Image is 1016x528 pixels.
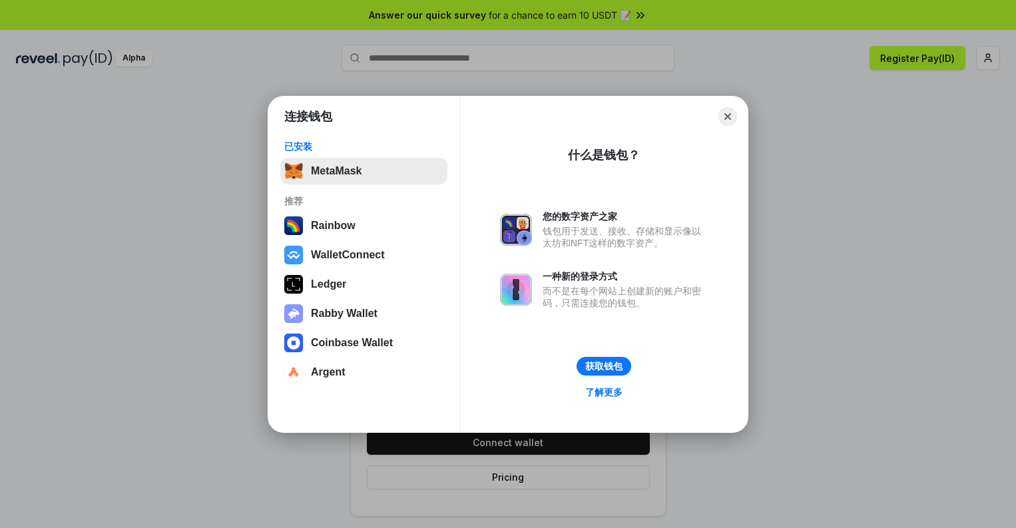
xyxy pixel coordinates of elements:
div: 获取钱包 [585,360,623,372]
div: 而不是在每个网站上创建新的账户和密码，只需连接您的钱包。 [543,285,708,309]
button: Close [718,107,737,126]
div: Rabby Wallet [311,308,378,320]
div: WalletConnect [311,249,385,261]
div: 钱包用于发送、接收、存储和显示像以太坊和NFT这样的数字资产。 [543,225,708,249]
div: 什么是钱包？ [568,147,640,163]
img: svg+xml,%3Csvg%20width%3D%2228%22%20height%3D%2228%22%20viewBox%3D%220%200%2028%2028%22%20fill%3D... [284,363,303,382]
img: svg+xml,%3Csvg%20width%3D%2228%22%20height%3D%2228%22%20viewBox%3D%220%200%2028%2028%22%20fill%3D... [284,334,303,352]
button: 获取钱包 [577,357,631,376]
div: Ledger [311,278,346,290]
img: svg+xml,%3Csvg%20width%3D%22120%22%20height%3D%22120%22%20viewBox%3D%220%200%20120%20120%22%20fil... [284,216,303,235]
button: MetaMask [280,158,447,184]
div: 了解更多 [585,386,623,398]
div: 推荐 [284,195,443,207]
img: svg+xml,%3Csvg%20width%3D%2228%22%20height%3D%2228%22%20viewBox%3D%220%200%2028%2028%22%20fill%3D... [284,246,303,264]
h1: 连接钱包 [284,109,332,125]
div: MetaMask [311,165,362,177]
button: Argent [280,359,447,386]
div: Rainbow [311,220,356,232]
img: svg+xml,%3Csvg%20fill%3D%22none%22%20height%3D%2233%22%20viewBox%3D%220%200%2035%2033%22%20width%... [284,162,303,180]
div: Coinbase Wallet [311,337,393,349]
img: svg+xml,%3Csvg%20xmlns%3D%22http%3A%2F%2Fwww.w3.org%2F2000%2Fsvg%22%20fill%3D%22none%22%20viewBox... [500,214,532,246]
button: Rainbow [280,212,447,239]
a: 了解更多 [577,384,631,401]
img: svg+xml,%3Csvg%20xmlns%3D%22http%3A%2F%2Fwww.w3.org%2F2000%2Fsvg%22%20width%3D%2228%22%20height%3... [284,275,303,294]
button: WalletConnect [280,242,447,268]
div: 一种新的登录方式 [543,270,708,282]
img: svg+xml,%3Csvg%20xmlns%3D%22http%3A%2F%2Fwww.w3.org%2F2000%2Fsvg%22%20fill%3D%22none%22%20viewBox... [284,304,303,323]
div: Argent [311,366,346,378]
button: Ledger [280,271,447,298]
button: Rabby Wallet [280,300,447,327]
div: 您的数字资产之家 [543,210,708,222]
button: Coinbase Wallet [280,330,447,356]
img: svg+xml,%3Csvg%20xmlns%3D%22http%3A%2F%2Fwww.w3.org%2F2000%2Fsvg%22%20fill%3D%22none%22%20viewBox... [500,274,532,306]
div: 已安装 [284,140,443,152]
